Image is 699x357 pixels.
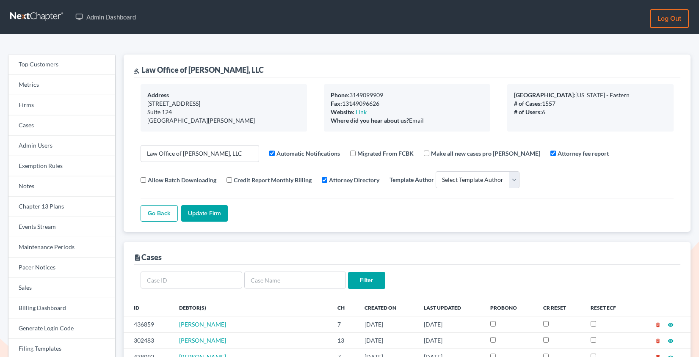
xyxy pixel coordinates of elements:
td: 13 [331,332,358,349]
div: Suite 124 [147,108,300,116]
a: [PERSON_NAME] [179,337,226,344]
td: 7 [331,316,358,332]
i: gavel [134,68,140,74]
i: delete_forever [655,322,661,328]
div: 6 [514,108,667,116]
a: Link [356,108,367,115]
a: Notes [8,176,115,197]
a: Generate Login Code [8,319,115,339]
b: Website: [331,108,354,115]
th: Reset ECF [584,299,635,316]
a: Admin Dashboard [71,9,140,25]
a: Events Stream [8,217,115,237]
a: Metrics [8,75,115,95]
a: Maintenance Periods [8,237,115,258]
th: Ch [331,299,358,316]
label: Credit Report Monthly Billing [234,176,312,184]
a: Firms [8,95,115,115]
label: Template Author [390,175,434,184]
a: Chapter 13 Plans [8,197,115,217]
div: [STREET_ADDRESS] [147,99,300,108]
a: delete_forever [655,337,661,344]
a: Log out [650,9,689,28]
td: [DATE] [417,332,483,349]
div: 1557 [514,99,667,108]
th: Created On [358,299,417,316]
th: CR Reset [536,299,584,316]
a: Top Customers [8,55,115,75]
label: Allow Batch Downloading [148,176,216,184]
td: 302483 [124,332,172,349]
b: Phone: [331,91,349,99]
label: Migrated From FCBK [357,149,414,158]
i: description [134,254,141,261]
b: # of Users: [514,108,542,115]
div: Law Office of [PERSON_NAME], LLC [134,65,264,75]
a: Exemption Rules [8,156,115,176]
b: # of Cases: [514,100,542,107]
a: Billing Dashboard [8,298,115,319]
a: visibility [668,337,674,344]
a: Pacer Notices [8,258,115,278]
label: Automatic Notifications [276,149,340,158]
div: [US_STATE] - Eastern [514,91,667,99]
a: Go Back [141,205,178,222]
a: [PERSON_NAME] [179,321,226,328]
th: ProBono [483,299,536,316]
th: Debtor(s) [172,299,330,316]
a: Sales [8,278,115,298]
td: 436859 [124,316,172,332]
div: 3149099909 [331,91,483,99]
td: [DATE] [358,332,417,349]
b: Address [147,91,169,99]
a: delete_forever [655,321,661,328]
div: [GEOGRAPHIC_DATA][PERSON_NAME] [147,116,300,125]
label: Attorney fee report [558,149,609,158]
i: visibility [668,322,674,328]
input: Case Name [244,272,346,288]
b: [GEOGRAPHIC_DATA]: [514,91,575,99]
input: Update Firm [181,205,228,222]
th: Last Updated [417,299,483,316]
label: Make all new cases pro [PERSON_NAME] [431,149,540,158]
a: Admin Users [8,136,115,156]
td: [DATE] [417,316,483,332]
th: ID [124,299,172,316]
i: visibility [668,338,674,344]
a: Cases [8,115,115,136]
a: visibility [668,321,674,328]
b: Where did you hear about us? [331,117,409,124]
input: Filter [348,272,385,289]
div: 13149096626 [331,99,483,108]
td: [DATE] [358,316,417,332]
b: Fax: [331,100,342,107]
div: Email [331,116,483,125]
i: delete_forever [655,338,661,344]
input: Case ID [141,272,242,288]
div: Cases [134,252,162,262]
label: Attorney Directory [329,176,379,184]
